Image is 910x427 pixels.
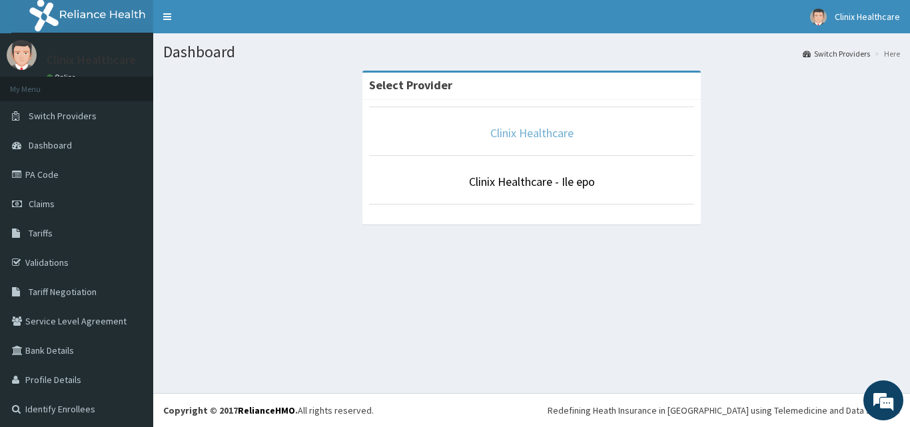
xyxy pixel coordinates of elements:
span: Claims [29,198,55,210]
span: Tariff Negotiation [29,286,97,298]
span: Dashboard [29,139,72,151]
span: Tariffs [29,227,53,239]
strong: Copyright © 2017 . [163,404,298,416]
p: Clinix Healthcare [47,54,136,66]
a: Switch Providers [803,48,870,59]
a: Clinix Healthcare [490,125,574,141]
li: Here [871,48,900,59]
a: Clinix Healthcare - Ile epo [469,174,595,189]
a: Online [47,73,79,82]
span: Switch Providers [29,110,97,122]
span: Clinix Healthcare [835,11,900,23]
a: RelianceHMO [238,404,295,416]
footer: All rights reserved. [153,393,910,427]
img: User Image [7,40,37,70]
img: User Image [810,9,827,25]
strong: Select Provider [369,77,452,93]
div: Redefining Heath Insurance in [GEOGRAPHIC_DATA] using Telemedicine and Data Science! [548,404,900,417]
h1: Dashboard [163,43,900,61]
